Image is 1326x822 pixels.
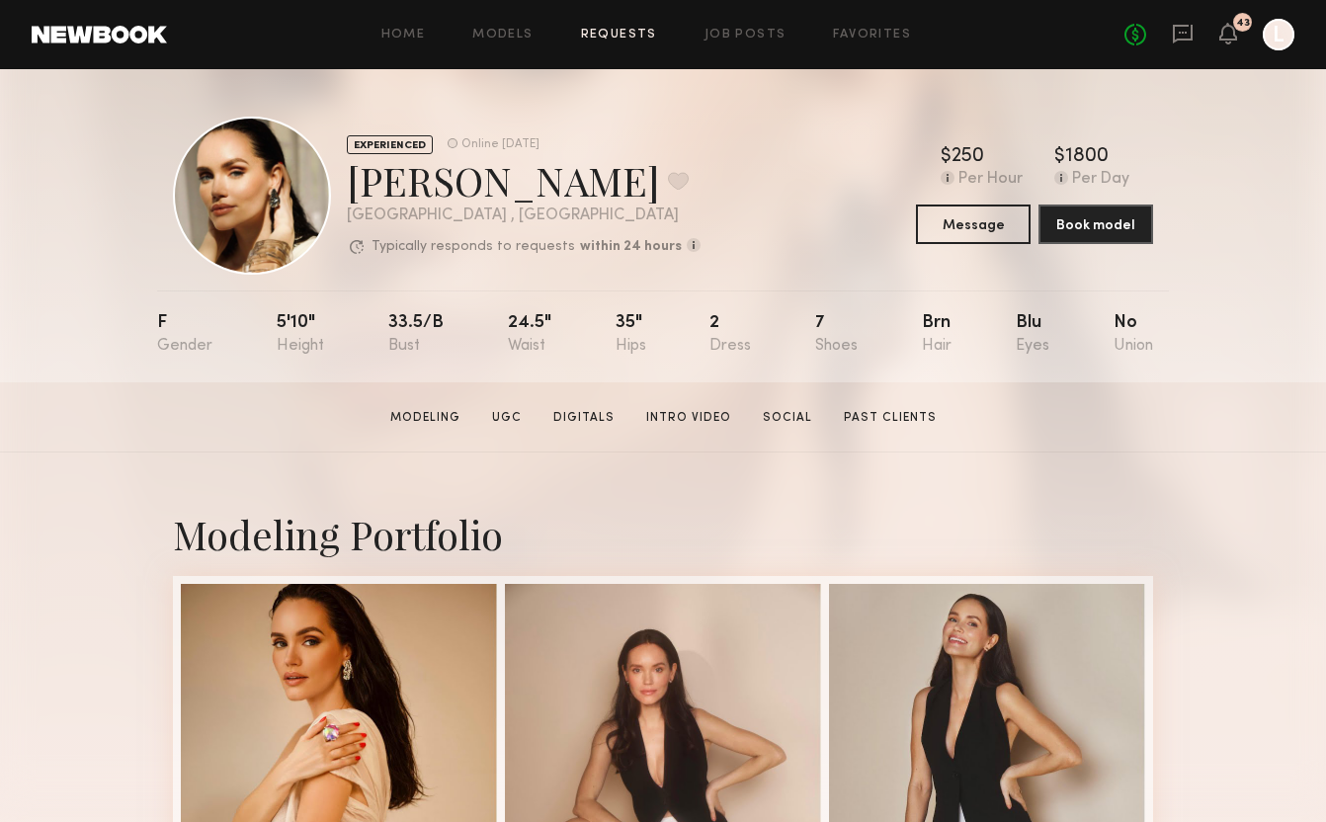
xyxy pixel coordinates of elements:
[545,409,622,427] a: Digitals
[580,240,682,254] b: within 24 hours
[461,138,539,151] div: Online [DATE]
[958,171,1023,189] div: Per Hour
[941,147,952,167] div: $
[709,314,751,355] div: 2
[382,409,468,427] a: Modeling
[815,314,858,355] div: 7
[173,508,1153,560] div: Modeling Portfolio
[836,409,945,427] a: Past Clients
[381,29,426,41] a: Home
[833,29,911,41] a: Favorites
[755,409,820,427] a: Social
[347,154,701,206] div: [PERSON_NAME]
[1016,314,1049,355] div: Blu
[1054,147,1065,167] div: $
[616,314,646,355] div: 35"
[157,314,212,355] div: F
[1236,18,1250,29] div: 43
[922,314,952,355] div: Brn
[277,314,324,355] div: 5'10"
[1072,171,1129,189] div: Per Day
[638,409,739,427] a: Intro Video
[508,314,551,355] div: 24.5"
[484,409,530,427] a: UGC
[472,29,533,41] a: Models
[916,205,1031,244] button: Message
[388,314,444,355] div: 33.5/b
[1114,314,1153,355] div: No
[952,147,984,167] div: 250
[347,135,433,154] div: EXPERIENCED
[704,29,787,41] a: Job Posts
[1065,147,1109,167] div: 1800
[347,207,701,224] div: [GEOGRAPHIC_DATA] , [GEOGRAPHIC_DATA]
[372,240,575,254] p: Typically responds to requests
[1263,19,1294,50] a: L
[581,29,657,41] a: Requests
[1038,205,1153,244] button: Book model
